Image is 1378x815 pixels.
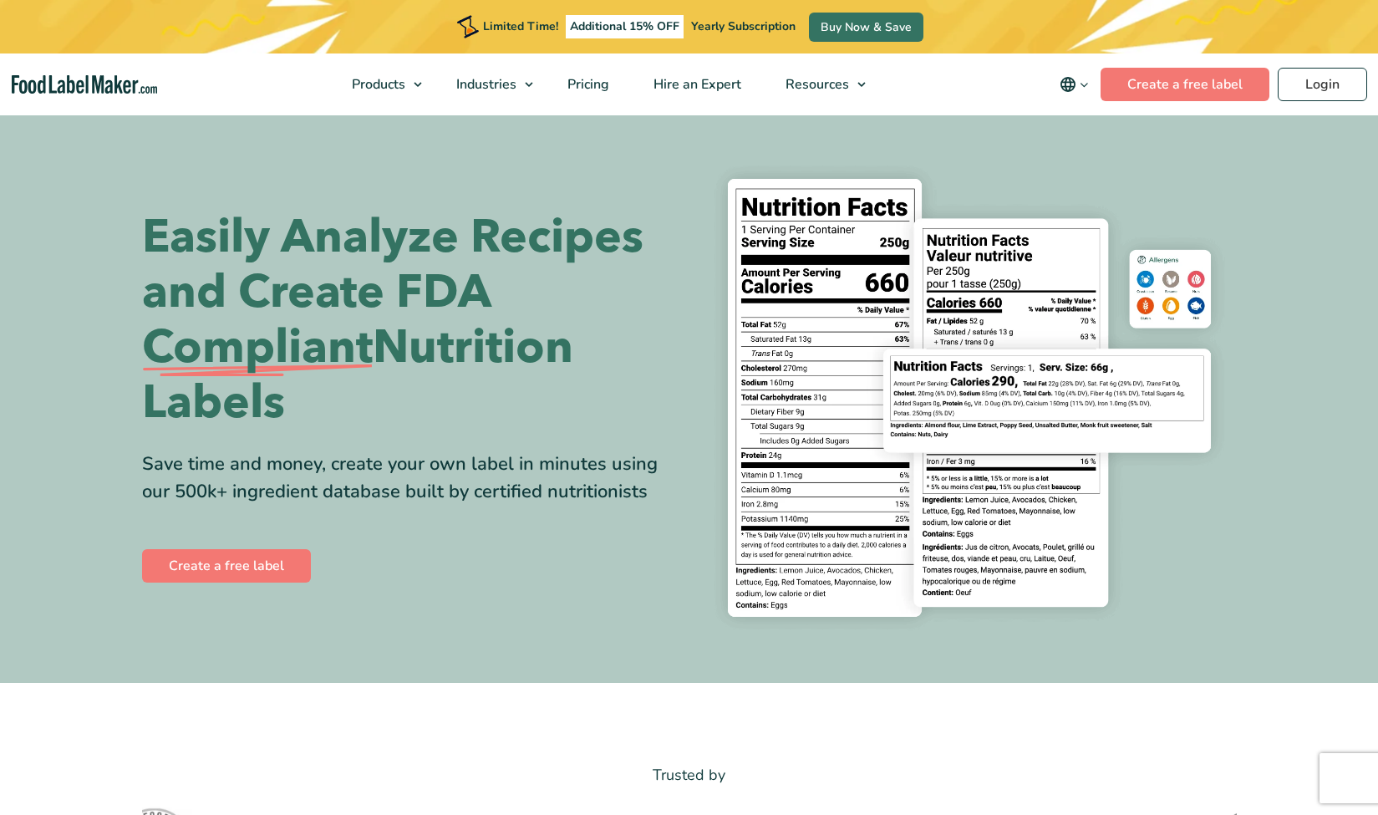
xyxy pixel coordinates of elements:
[142,549,311,583] a: Create a free label
[435,53,542,115] a: Industries
[483,18,558,34] span: Limited Time!
[562,75,611,94] span: Pricing
[764,53,874,115] a: Resources
[781,75,851,94] span: Resources
[451,75,518,94] span: Industries
[546,53,628,115] a: Pricing
[347,75,407,94] span: Products
[330,53,430,115] a: Products
[809,13,923,42] a: Buy Now & Save
[632,53,760,115] a: Hire an Expert
[1278,68,1367,101] a: Login
[691,18,796,34] span: Yearly Subscription
[142,210,677,430] h1: Easily Analyze Recipes and Create FDA Nutrition Labels
[1101,68,1269,101] a: Create a free label
[142,763,1237,787] p: Trusted by
[566,15,684,38] span: Additional 15% OFF
[142,320,373,375] span: Compliant
[648,75,743,94] span: Hire an Expert
[142,451,677,506] div: Save time and money, create your own label in minutes using our 500k+ ingredient database built b...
